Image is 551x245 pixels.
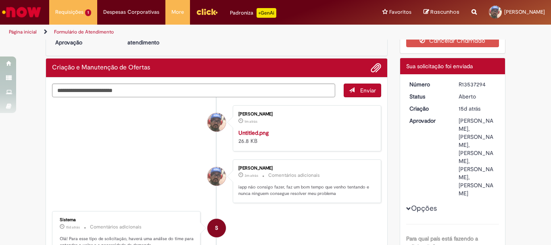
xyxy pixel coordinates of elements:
[360,87,376,94] span: Enviar
[1,4,42,20] img: ServiceNow
[230,8,276,18] div: Padroniza
[244,173,258,178] time: 30/09/2025 17:14:23
[268,172,320,179] small: Comentários adicionais
[403,117,453,125] dt: Aprovador
[257,8,276,18] p: +GenAi
[238,129,269,136] a: Untitled.png
[459,105,480,112] span: 15d atrás
[238,166,373,171] div: [PERSON_NAME]
[66,225,80,230] span: 15d atrás
[244,119,257,124] time: 30/09/2025 17:16:29
[207,113,226,132] div: Alec Sandro Roberto dos Santos
[344,84,381,97] button: Enviar
[406,63,473,70] span: Sua solicitação foi enviada
[244,119,257,124] span: 1m atrás
[389,8,411,16] span: Favoritos
[238,184,373,197] p: iapp não consigo fazer, faz um bom tempo que venho tentando e nunca ninguem consegue resolver meu...
[66,225,80,230] time: 15/09/2025 17:46:00
[55,8,83,16] span: Requisições
[9,29,37,35] a: Página inicial
[85,9,91,16] span: 1
[171,8,184,16] span: More
[459,105,480,112] time: 15/09/2025 17:45:54
[52,64,150,71] h2: Criação e Manutenção de Ofertas Histórico de tíquete
[90,224,142,230] small: Comentários adicionais
[207,167,226,186] div: Alec Sandro Roberto dos Santos
[403,92,453,101] dt: Status
[238,129,373,145] div: 26.8 KB
[60,218,194,222] div: Sistema
[406,34,499,47] button: Cancelar Chamado
[403,80,453,88] dt: Número
[371,63,381,73] button: Adicionar anexos
[504,8,545,15] span: [PERSON_NAME]
[215,218,218,238] span: S
[459,92,496,101] div: Aberto
[403,105,453,113] dt: Criação
[207,219,226,237] div: System
[430,8,459,16] span: Rascunhos
[52,84,335,97] textarea: Digite sua mensagem aqui...
[6,25,361,40] ul: Trilhas de página
[459,105,496,113] div: 15/09/2025 17:45:54
[459,80,496,88] div: R13537294
[238,112,373,117] div: [PERSON_NAME]
[244,173,258,178] span: 3m atrás
[103,8,159,16] span: Despesas Corporativas
[424,8,459,16] a: Rascunhos
[459,117,496,197] div: [PERSON_NAME], [PERSON_NAME], [PERSON_NAME], [PERSON_NAME], [PERSON_NAME]
[196,6,218,18] img: click_logo_yellow_360x200.png
[54,29,114,35] a: Formulário de Atendimento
